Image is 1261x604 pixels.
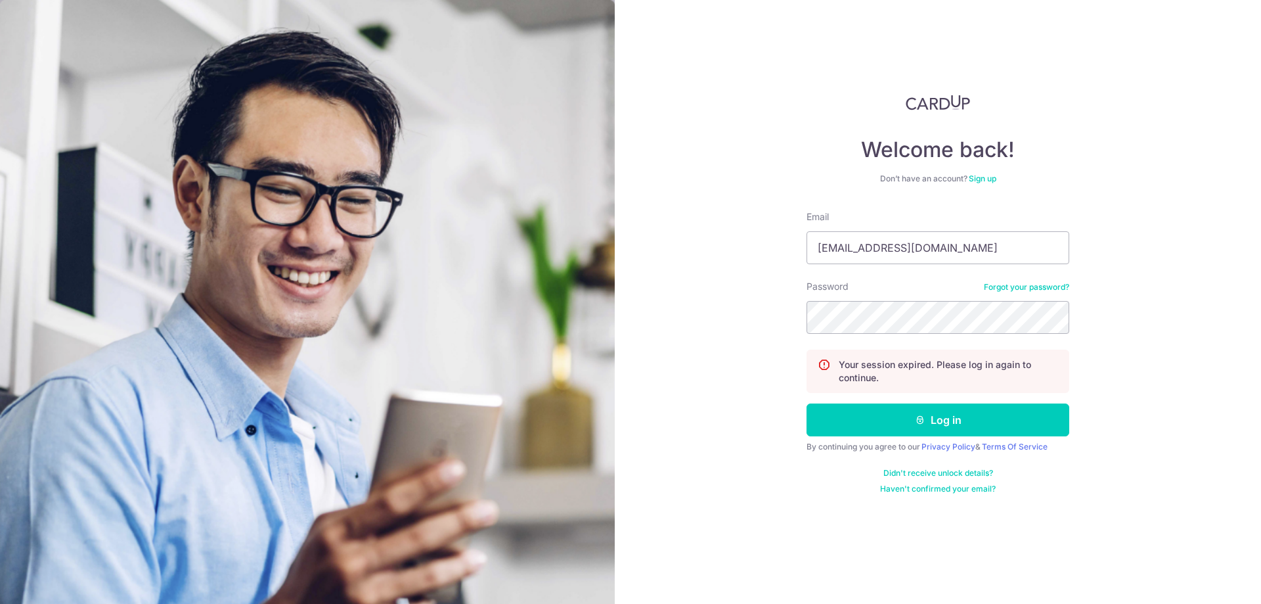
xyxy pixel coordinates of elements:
p: Your session expired. Please log in again to continue. [839,358,1058,384]
a: Terms Of Service [982,442,1048,452]
div: By continuing you agree to our & [807,442,1069,452]
a: Haven't confirmed your email? [880,484,996,494]
a: Didn't receive unlock details? [883,468,993,478]
div: Don’t have an account? [807,174,1069,184]
input: Enter your Email [807,231,1069,264]
a: Sign up [969,174,996,183]
button: Log in [807,404,1069,436]
img: CardUp Logo [906,95,970,110]
a: Forgot your password? [984,282,1069,292]
label: Password [807,280,849,293]
h4: Welcome back! [807,137,1069,163]
a: Privacy Policy [921,442,975,452]
label: Email [807,210,829,223]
